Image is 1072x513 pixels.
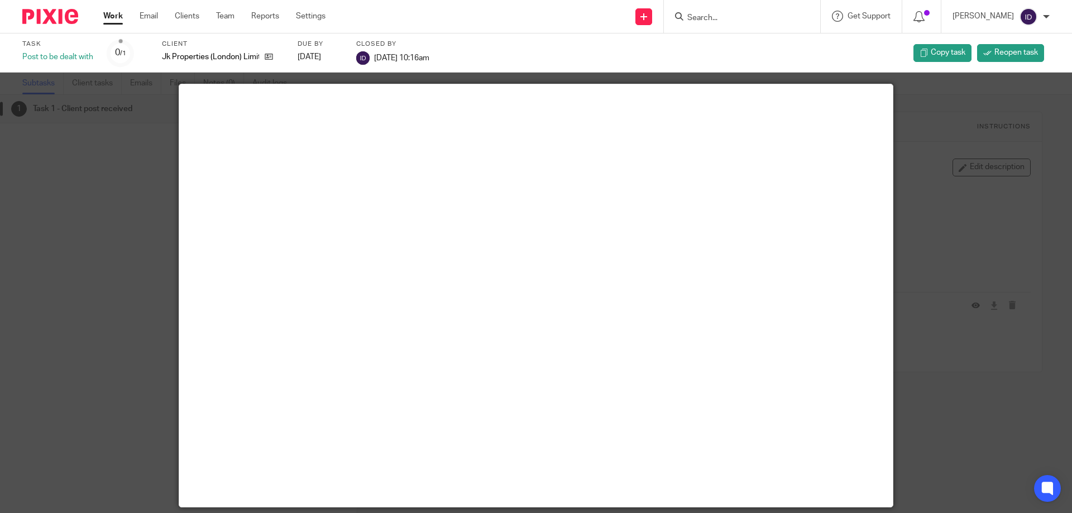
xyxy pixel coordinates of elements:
span: [DATE] 10:16am [374,54,429,61]
span: Get Support [848,12,891,20]
a: Clients [175,11,199,22]
input: Search [686,13,787,23]
p: Jk Properties (London) Limited [162,51,259,63]
div: [DATE] [298,51,342,63]
a: Work [103,11,123,22]
span: Copy task [931,47,965,58]
div: 0 [115,46,126,59]
label: Task [22,40,93,49]
label: Due by [298,40,342,49]
div: Post to be dealt with [22,51,93,63]
label: Closed by [356,40,429,49]
small: /1 [120,50,126,56]
p: [PERSON_NAME] [953,11,1014,22]
a: Settings [296,11,326,22]
span: Reopen task [994,47,1038,58]
a: Copy task [913,44,971,62]
img: Pixie [22,9,78,24]
img: svg%3E [356,51,370,65]
a: Email [140,11,158,22]
a: Team [216,11,234,22]
a: Reports [251,11,279,22]
a: Reopen task [977,44,1044,62]
label: Client [162,40,284,49]
img: svg%3E [1020,8,1037,26]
